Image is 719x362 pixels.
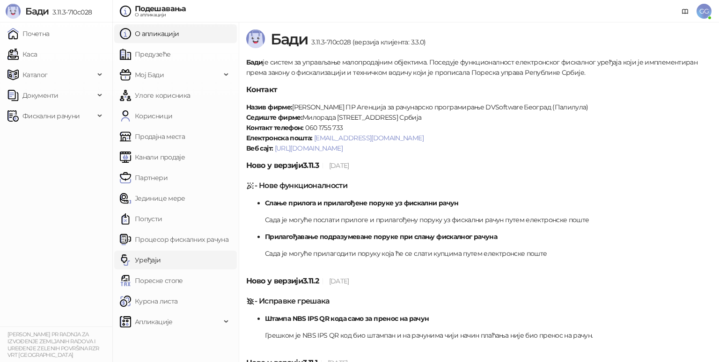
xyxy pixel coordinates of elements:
strong: Слање прилога и прилагођене поруке уз фискални рачун [265,199,459,207]
strong: Прилагођавање подразумеване поруке при слању фискалног рачуна [265,232,497,241]
a: Продајна места [120,127,185,146]
span: 3.11.3-710c028 (верзија клијента: 3.3.0) [308,38,426,46]
span: Бади [271,30,308,48]
a: Почетна [7,24,50,43]
span: Каталог [22,65,48,84]
small: [PERSON_NAME] PR RADNJA ZA IZVOĐENJE ZEMLJANIH RADOVA I UREĐENJE ZELENIH POVRŠINA RZR VRT [GEOGRA... [7,331,99,358]
a: Јединице мере [120,189,185,208]
span: Апликације [135,312,173,331]
h5: Ново у верзији 3.11.3 [246,160,712,171]
span: [DATE] [329,161,349,170]
a: [URL][DOMAIN_NAME] [275,144,343,152]
a: [EMAIL_ADDRESS][DOMAIN_NAME] [314,134,424,142]
span: Документи [22,86,58,105]
span: Бади [25,6,49,17]
p: Грешком је NBS IPS QR код био штампан и на рачунима чији начин плаћања није био пренос на рачун. [265,330,712,340]
h5: Контакт [246,84,712,95]
div: О апликацији [135,13,186,17]
span: Фискални рачуни [22,107,80,125]
h5: Ново у верзији 3.11.2 [246,275,712,287]
strong: Контакт телефон: [246,123,304,132]
span: GG [697,4,712,19]
a: Процесор фискалних рачуна [120,230,228,249]
a: Предузеће [120,45,170,64]
img: Logo [246,29,265,48]
strong: Веб сајт: [246,144,273,152]
span: [DATE] [329,277,349,285]
span: Мој Бади [135,65,164,84]
a: Уређаји [120,251,161,269]
h5: - Исправке грешака [246,296,712,307]
p: [PERSON_NAME] ПР Агенција за рачунарско програмирање DVSoftware Београд (Палилула) Милорада [STRE... [246,102,712,153]
h5: - Нове функционалности [246,180,712,191]
p: Сада је могуће прилагодити поруку која ће се слати купцима путем електронске поште [265,248,712,259]
img: Logo [6,4,21,19]
strong: Седиште фирме: [246,113,302,122]
a: Партнери [120,168,168,187]
p: Сада је могуће послати прилоге и прилагођену поруку уз фискални рачун путем електронске поште [265,215,712,225]
span: 3.11.3-710c028 [49,8,92,16]
strong: Електронска пошта: [246,134,312,142]
strong: Штампа NBS IPS QR кода само за пренос на рачун [265,314,429,323]
strong: Назив фирме: [246,103,292,111]
a: Попусти [120,210,162,228]
a: Канали продаје [120,148,185,167]
a: Корисници [120,107,172,125]
a: Улоге корисника [120,86,190,105]
div: Подешавања [135,5,186,13]
p: је систем за управљање малопродајним објектима. Поседује функционалност електронског фискалног ур... [246,57,712,78]
a: О апликацији [120,24,179,43]
a: Каса [7,45,37,64]
a: Документација [678,4,693,19]
a: Курсна листа [120,292,177,311]
strong: Бади [246,58,263,66]
a: Пореске стопе [120,271,183,290]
